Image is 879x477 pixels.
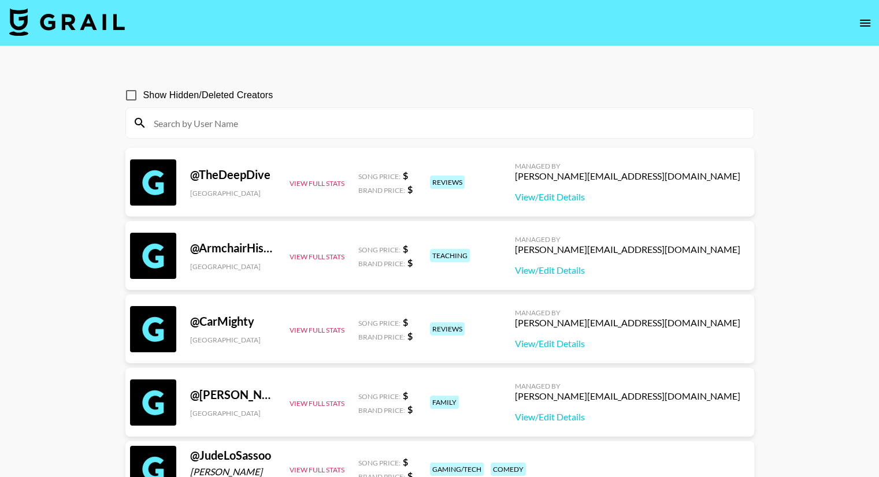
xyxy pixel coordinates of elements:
[407,330,413,341] strong: $
[9,8,125,36] img: Grail Talent
[143,88,273,102] span: Show Hidden/Deleted Creators
[190,409,276,418] div: [GEOGRAPHIC_DATA]
[190,336,276,344] div: [GEOGRAPHIC_DATA]
[358,319,400,327] span: Song Price:
[515,191,740,203] a: View/Edit Details
[515,162,740,170] div: Managed By
[403,243,408,254] strong: $
[290,465,344,474] button: View Full Stats
[407,404,413,415] strong: $
[147,114,747,132] input: Search by User Name
[190,314,276,329] div: @ CarMighty
[515,235,740,244] div: Managed By
[407,257,413,268] strong: $
[430,463,484,476] div: gaming/tech
[430,176,465,189] div: reviews
[430,249,470,262] div: teaching
[190,241,276,255] div: @ ArmchairHistorian
[430,396,459,409] div: family
[358,245,400,254] span: Song Price:
[515,264,740,276] a: View/Edit Details
[403,316,408,327] strong: $
[430,322,465,336] div: reviews
[290,252,344,261] button: View Full Stats
[515,317,740,329] div: [PERSON_NAME][EMAIL_ADDRESS][DOMAIN_NAME]
[190,448,276,463] div: @ JudeLoSassoo
[358,186,405,195] span: Brand Price:
[290,326,344,334] button: View Full Stats
[358,333,405,341] span: Brand Price:
[358,392,400,401] span: Song Price:
[403,390,408,401] strong: $
[854,12,877,35] button: open drawer
[515,308,740,317] div: Managed By
[403,456,408,467] strong: $
[515,390,740,402] div: [PERSON_NAME][EMAIL_ADDRESS][DOMAIN_NAME]
[358,172,400,181] span: Song Price:
[403,170,408,181] strong: $
[515,170,740,182] div: [PERSON_NAME][EMAIL_ADDRESS][DOMAIN_NAME]
[190,167,276,182] div: @ TheDeepDive
[515,338,740,349] a: View/Edit Details
[515,411,740,423] a: View/Edit Details
[190,189,276,197] div: [GEOGRAPHIC_DATA]
[290,179,344,188] button: View Full Stats
[358,459,400,467] span: Song Price:
[358,406,405,415] span: Brand Price:
[290,399,344,408] button: View Full Stats
[190,387,276,402] div: @ [PERSON_NAME]
[491,463,526,476] div: comedy
[358,259,405,268] span: Brand Price:
[515,382,740,390] div: Managed By
[515,244,740,255] div: [PERSON_NAME][EMAIL_ADDRESS][DOMAIN_NAME]
[407,184,413,195] strong: $
[190,262,276,271] div: [GEOGRAPHIC_DATA]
